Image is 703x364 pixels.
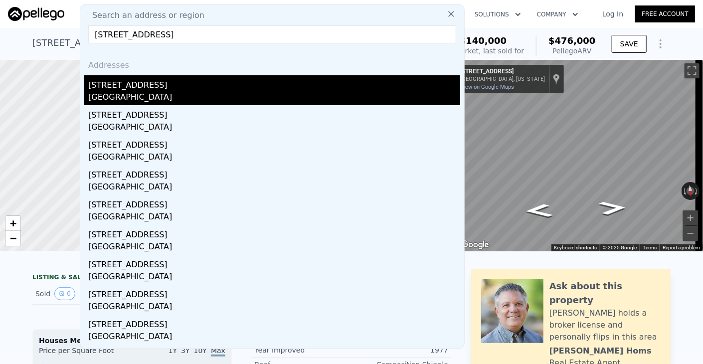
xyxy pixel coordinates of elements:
[88,25,456,43] input: Enter an address, city, region, neighborhood or zip code
[467,5,529,23] button: Solutions
[88,285,460,301] div: [STREET_ADDRESS]
[5,231,20,246] a: Zoom out
[88,121,460,135] div: [GEOGRAPHIC_DATA]
[88,225,460,241] div: [STREET_ADDRESS]
[459,238,492,251] a: Open this area in Google Maps (opens a new window)
[686,182,696,200] button: Reset the view
[194,347,207,355] span: 10Y
[513,200,564,221] path: Go East, Burntwood Way
[456,60,703,251] div: Map
[548,46,596,56] div: Pellego ARV
[10,217,16,229] span: +
[8,7,64,21] img: Pellego
[255,345,351,355] div: Year Improved
[169,347,177,355] span: 1Y
[549,345,652,357] div: [PERSON_NAME] Homs
[351,345,448,355] div: 1977
[88,105,460,121] div: [STREET_ADDRESS]
[460,84,514,90] a: View on Google Maps
[84,9,204,21] span: Search an address or region
[88,255,460,271] div: [STREET_ADDRESS]
[663,245,700,250] a: Report a problem
[88,135,460,151] div: [STREET_ADDRESS]
[548,35,596,46] span: $476,000
[682,182,687,200] button: Rotate counterclockwise
[39,346,132,362] div: Price per Square Foot
[460,76,545,82] div: [GEOGRAPHIC_DATA], [US_STATE]
[88,315,460,331] div: [STREET_ADDRESS]
[88,211,460,225] div: [GEOGRAPHIC_DATA]
[88,271,460,285] div: [GEOGRAPHIC_DATA]
[635,5,695,22] a: Free Account
[88,331,460,345] div: [GEOGRAPHIC_DATA]
[460,68,545,76] div: [STREET_ADDRESS]
[529,5,586,23] button: Company
[549,307,661,343] div: [PERSON_NAME] holds a broker license and personally flips in this area
[643,245,657,250] a: Terms (opens in new tab)
[460,35,507,46] span: $140,000
[88,75,460,91] div: [STREET_ADDRESS]
[88,241,460,255] div: [GEOGRAPHIC_DATA]
[84,51,460,75] div: Addresses
[587,198,639,218] path: Go West, Burntwood Way
[695,182,700,200] button: Rotate clockwise
[88,195,460,211] div: [STREET_ADDRESS]
[442,46,524,56] div: Off Market, last sold for
[32,273,232,283] div: LISTING & SALE HISTORY
[54,287,75,300] button: View historical data
[88,301,460,315] div: [GEOGRAPHIC_DATA]
[35,287,124,300] div: Sold
[39,336,225,346] div: Houses Median Sale
[32,36,271,50] div: [STREET_ADDRESS] , [GEOGRAPHIC_DATA] , CA 95621
[88,165,460,181] div: [STREET_ADDRESS]
[88,181,460,195] div: [GEOGRAPHIC_DATA]
[683,210,698,225] button: Zoom in
[88,151,460,165] div: [GEOGRAPHIC_DATA]
[612,35,647,53] button: SAVE
[5,216,20,231] a: Zoom in
[683,226,698,241] button: Zoom out
[603,245,637,250] span: © 2025 Google
[459,238,492,251] img: Google
[549,279,661,307] div: Ask about this property
[553,73,560,84] a: Show location on map
[88,91,460,105] div: [GEOGRAPHIC_DATA]
[554,244,597,251] button: Keyboard shortcuts
[685,63,700,78] button: Toggle fullscreen view
[651,34,671,54] button: Show Options
[211,347,225,357] span: Max
[456,60,703,251] div: Street View
[590,9,635,19] a: Log In
[10,232,16,244] span: −
[181,347,189,355] span: 3Y
[88,345,460,361] div: [STREET_ADDRESS]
